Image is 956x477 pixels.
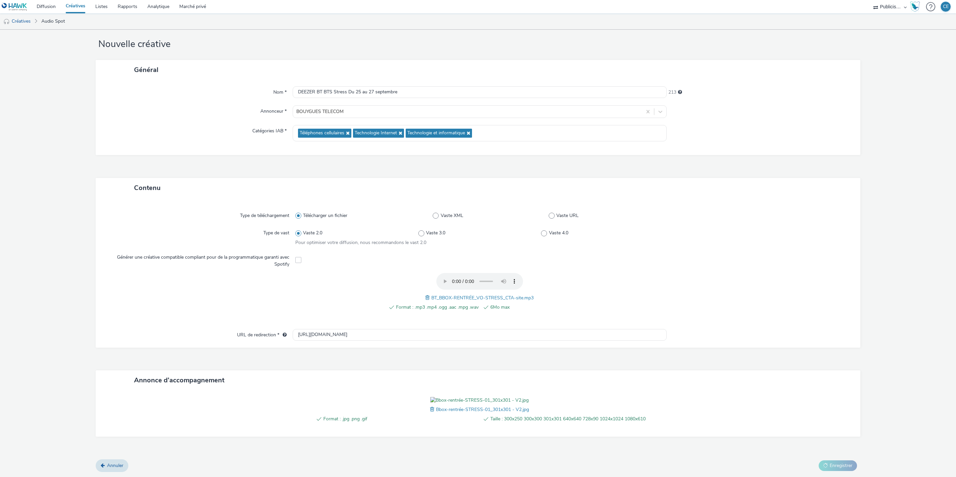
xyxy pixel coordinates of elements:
[910,1,920,12] img: Hawk Academy
[490,303,573,311] span: 6Mo max
[107,462,123,469] span: Annuler
[303,230,322,236] span: Vaste 2.0
[556,212,579,219] span: Vaste URL
[407,130,465,136] span: Technologie et informatique
[300,130,344,136] span: Téléphones cellulaires
[3,18,10,25] img: audio
[668,89,676,96] span: 213
[108,251,292,268] label: Générer une créative compatible compliant pour de la programmatique garanti avec Spotify
[490,415,646,423] span: Taille : 300x250 300x300 301x301 640x640 728x90 1024x1024 1080x610
[396,303,479,311] span: Format : .mp3 .mp4 .ogg .aac .mpg .wav
[303,212,347,219] span: Télécharger un fichier
[96,38,860,51] h1: Nouvelle créative
[355,130,397,136] span: Technologie Internet
[237,210,292,219] label: Type de téléchargement
[134,183,161,192] span: Contenu
[2,3,27,11] img: undefined Logo
[293,329,667,341] input: URL...
[295,239,426,246] span: Pour optimiser votre diffusion, nous recommandons le vast 2.0
[134,65,158,74] span: Général
[431,295,534,301] span: BT_BBOX-RENTRÉE_VO-STRESS_CTA-site.mp3
[943,2,949,12] div: CE
[134,376,224,385] span: Annonce d’accompagnement
[678,89,682,96] div: 255 caractères maximum
[426,230,445,236] span: Vaste 3.0
[323,415,479,423] span: Format : .jpg .png .gif
[250,125,289,134] label: Catégories IAB *
[436,406,529,413] span: Bbox-rentrée-STRESS-01_301x301 - V2.jpg
[830,462,852,469] span: Enregistrer
[258,105,289,115] label: Annonceur *
[441,212,463,219] span: Vaste XML
[96,459,128,472] a: Annuler
[910,1,923,12] a: Hawk Academy
[293,86,667,98] input: Nom
[38,13,68,29] a: Audio Spot
[819,460,857,471] button: Enregistrer
[549,230,568,236] span: Vaste 4.0
[279,332,287,338] div: L’URL de redirection sera utilisée comme URL de validation avec certains SSP et ce sera l’URL de ...
[430,397,529,404] img: Bbox-rentrée-STRESS-01_301x301 - V2.jpg
[237,332,279,338] font: URL de redirection *
[261,227,292,236] label: Type de vast
[271,86,289,96] label: Nom *
[12,18,31,24] font: Créatives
